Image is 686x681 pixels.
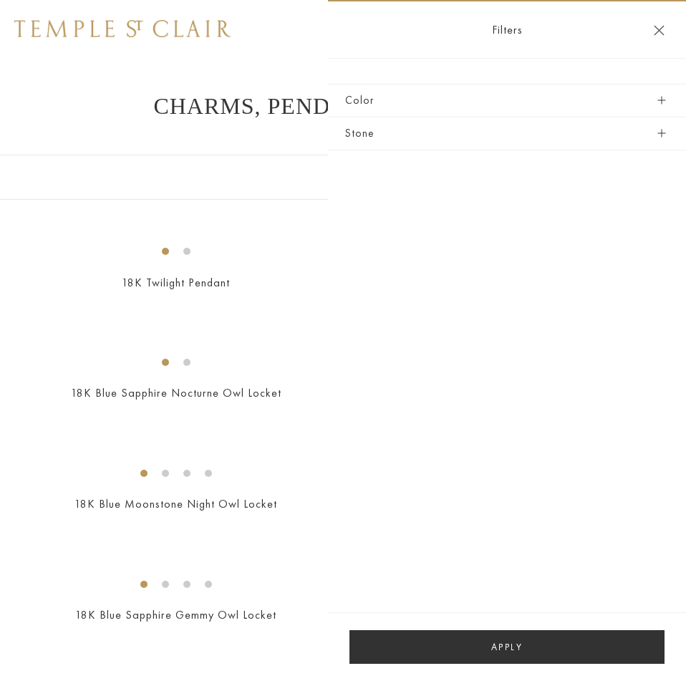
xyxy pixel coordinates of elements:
[71,385,281,400] a: 18K Blue Sapphire Nocturne Owl Locket
[345,84,669,117] button: Color
[345,117,669,150] button: Stone
[14,20,231,37] img: Temple St. Clair
[75,607,276,622] a: 18K Blue Sapphire Gemmy Owl Locket
[122,275,230,290] a: 18K Twilight Pendant
[654,25,665,36] button: Close navigation
[349,630,665,664] button: Apply
[492,21,523,39] span: Filters
[36,93,650,119] h1: Charms, Pendants & Lockets
[74,496,277,511] a: 18K Blue Moonstone Night Owl Locket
